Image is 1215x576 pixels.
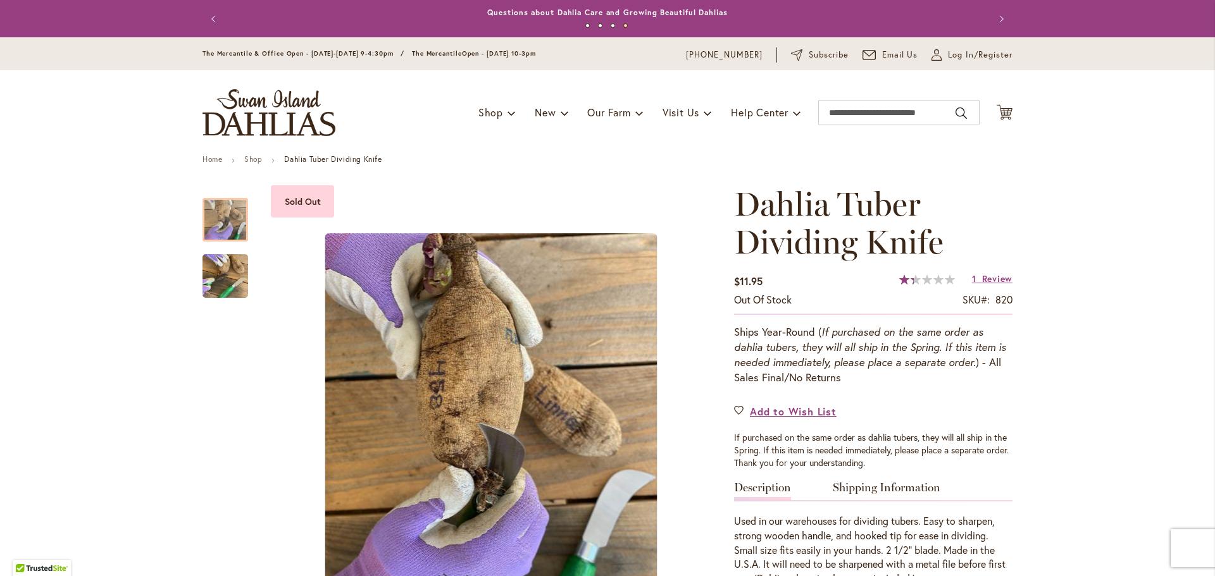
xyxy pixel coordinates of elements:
[734,274,763,288] span: $11.95
[982,273,1012,285] span: Review
[598,23,602,28] button: 2 of 4
[734,325,1006,369] i: If purchased on the same order as dahlia tubers, they will all ship in the Spring. If this item i...
[487,8,727,17] a: Questions about Dahlia Care and Growing Beautiful Dahlias
[734,184,944,262] span: Dahlia Tuber Dividing Knife
[202,49,462,58] span: The Mercantile & Office Open - [DATE]-[DATE] 9-4:30pm / The Mercantile
[809,49,849,61] span: Subscribe
[972,273,1012,285] a: 1 Review
[462,49,536,58] span: Open - [DATE] 10-3pm
[734,482,791,500] a: Description
[202,154,222,164] a: Home
[663,106,699,119] span: Visit Us
[535,106,556,119] span: New
[271,185,334,218] div: Sold Out
[623,23,628,28] button: 4 of 4
[972,273,976,285] span: 1
[585,23,590,28] button: 1 of 4
[750,404,837,419] span: Add to Wish List
[686,49,763,61] a: [PHONE_NUMBER]
[587,106,630,119] span: Our Farm
[202,185,261,242] div: Dahlia Tuber Dividing Knife
[899,274,955,285] div: 27%
[9,531,45,567] iframe: Launch Accessibility Center
[202,246,248,307] img: Dahlia Tuber Dividing Knife
[734,293,792,306] span: Out of stock
[882,49,918,61] span: Email Us
[987,6,1012,32] button: Next
[611,23,615,28] button: 3 of 4
[478,106,503,119] span: Shop
[202,6,228,32] button: Previous
[244,154,262,164] a: Shop
[791,49,849,61] a: Subscribe
[995,293,1012,307] div: 820
[734,324,1012,385] p: Ships Year-Round ( ) - All Sales Final/No Returns
[963,293,990,306] strong: SKU
[284,154,382,164] strong: Dahlia Tuber Dividing Knife
[833,482,940,500] a: Shipping Information
[734,431,1012,469] div: If purchased on the same order as dahlia tubers, they will all ship in the Spring. If this item i...
[202,89,335,136] a: store logo
[863,49,918,61] a: Email Us
[931,49,1012,61] a: Log In/Register
[202,242,248,298] div: Dahlia Tuber Dividing Knife
[731,106,788,119] span: Help Center
[948,49,1012,61] span: Log In/Register
[734,293,792,307] div: Availability
[734,404,837,419] a: Add to Wish List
